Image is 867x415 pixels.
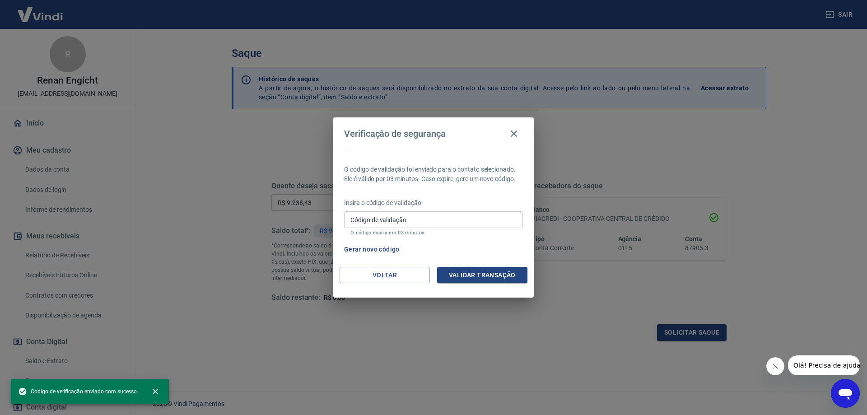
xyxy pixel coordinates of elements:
p: O código expira em 03 minutos. [350,230,517,236]
span: Código de verificação enviado com sucesso. [18,387,138,396]
p: O código de validação foi enviado para o contato selecionado. Ele é válido por 03 minutos. Caso e... [344,165,523,184]
iframe: Mensagem da empresa [788,355,860,375]
button: Gerar novo código [340,241,403,258]
iframe: Botão para abrir a janela de mensagens [831,379,860,408]
span: Olá! Precisa de ajuda? [5,6,76,14]
iframe: Fechar mensagem [766,357,784,375]
button: Voltar [340,267,430,284]
button: Validar transação [437,267,527,284]
h4: Verificação de segurança [344,128,446,139]
p: Insira o código de validação [344,198,523,208]
button: close [145,382,165,401]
